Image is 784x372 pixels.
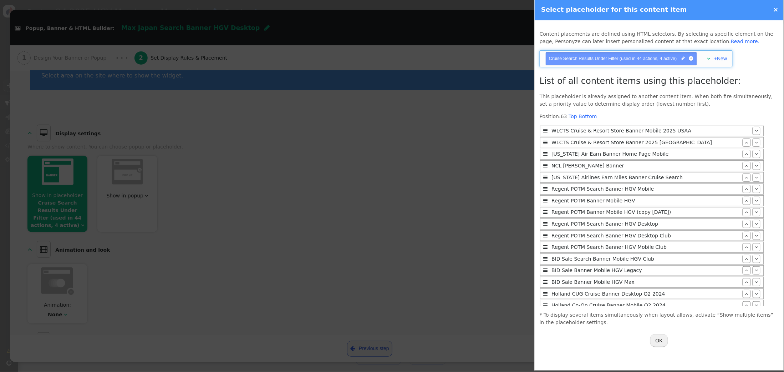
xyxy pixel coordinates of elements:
span:  [543,210,548,215]
div: BID Sale Banner Mobile HGV Max [550,278,743,286]
span:  [745,291,748,296]
span:  [543,151,548,156]
span: Cruise Search Results Under Filter (used in 44 actions, 4 active) [549,56,677,61]
a: × [773,6,779,13]
span:  [755,268,758,273]
span:  [755,291,758,296]
span:  [755,210,758,215]
p: Content placements are defined using HTML selectors. By selecting a specific element on the page,... [540,30,779,45]
span:  [745,175,748,180]
span:  [543,233,548,238]
span:  [745,210,748,215]
div: WLCTS Cruise & Resort Store Banner 2025 [GEOGRAPHIC_DATA] [550,139,743,146]
div: BID Sale Banner Mobile HGV Legacy [550,267,743,274]
button: OK [650,334,668,347]
span: 63 [561,114,567,119]
h3: List of all content items using this placeholder: [540,75,779,87]
div: Regent POTM Search Banner HGV Desktop Club [550,232,743,240]
span:  [745,280,748,285]
span:  [755,128,758,133]
div: [US_STATE] Air Earn Banner Home Page Mobile [550,150,743,158]
span:  [745,198,748,203]
span:  [745,140,748,145]
span:  [543,221,548,226]
span:  [755,175,758,180]
span:  [543,256,548,261]
div: Regent POTM Banner Mobile HGV [550,197,743,205]
p: * To display several items simultaneously when layout allows, activate “Show multiple items” in t... [540,311,779,326]
span:  [745,303,748,308]
span:  [755,163,758,168]
div: Regent POTM Search Banner HGV Desktop [550,220,743,228]
span:  [543,198,548,203]
span:  [543,280,548,285]
span:  [543,128,548,133]
span:  [755,198,758,203]
p: This placeholder is already assigned to another content item. When both fire simultaneously, set ... [540,93,779,108]
span:  [755,303,758,308]
span:  [543,245,548,250]
div: Position: [540,113,764,306]
div: BID Sale Search Banner Mobile HGV Club [550,255,743,263]
span:  [543,175,548,180]
span:  [543,303,548,308]
span:  [745,233,748,238]
a: +New [714,56,727,61]
div: [US_STATE] Airlines Earn Miles Banner Cruise Search [550,174,743,181]
span:  [745,245,748,250]
span:  [745,256,748,261]
div: NCL [PERSON_NAME] Banner [550,162,743,170]
span:  [755,256,758,261]
div: Regent POTM Search Banner HGV Mobile Club [550,243,743,251]
div: Holland Co-Op Cruise Banner Mobile Q2 2024 [550,302,743,309]
span:  [543,163,548,168]
span:  [755,233,758,238]
div: Regent POTM Search Banner HGV Mobile [550,185,743,193]
span:  [745,221,748,226]
span:  [543,140,548,145]
span:  [755,280,758,285]
span:  [707,56,710,61]
div: Holland CUG Cruise Banner Desktop Q2 2024 [550,290,743,298]
div: WLCTS Cruise & Resort Store Banner Mobile 2025 USAA [550,127,753,135]
span:  [543,291,548,296]
span:  [543,268,548,273]
a: Read more. [731,39,759,44]
span:  [755,245,758,250]
span:  [681,55,685,62]
span:  [745,163,748,168]
span:  [745,186,748,191]
span:  [755,151,758,156]
span:  [755,186,758,191]
span:  [745,268,748,273]
a: Bottom [579,114,597,119]
div: Regent POTM Banner Mobile HGV (copy [DATE]) [550,208,743,216]
span:  [755,221,758,226]
span:  [755,140,758,145]
span:  [745,151,748,156]
a: Top [569,114,577,119]
span:  [543,186,548,191]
